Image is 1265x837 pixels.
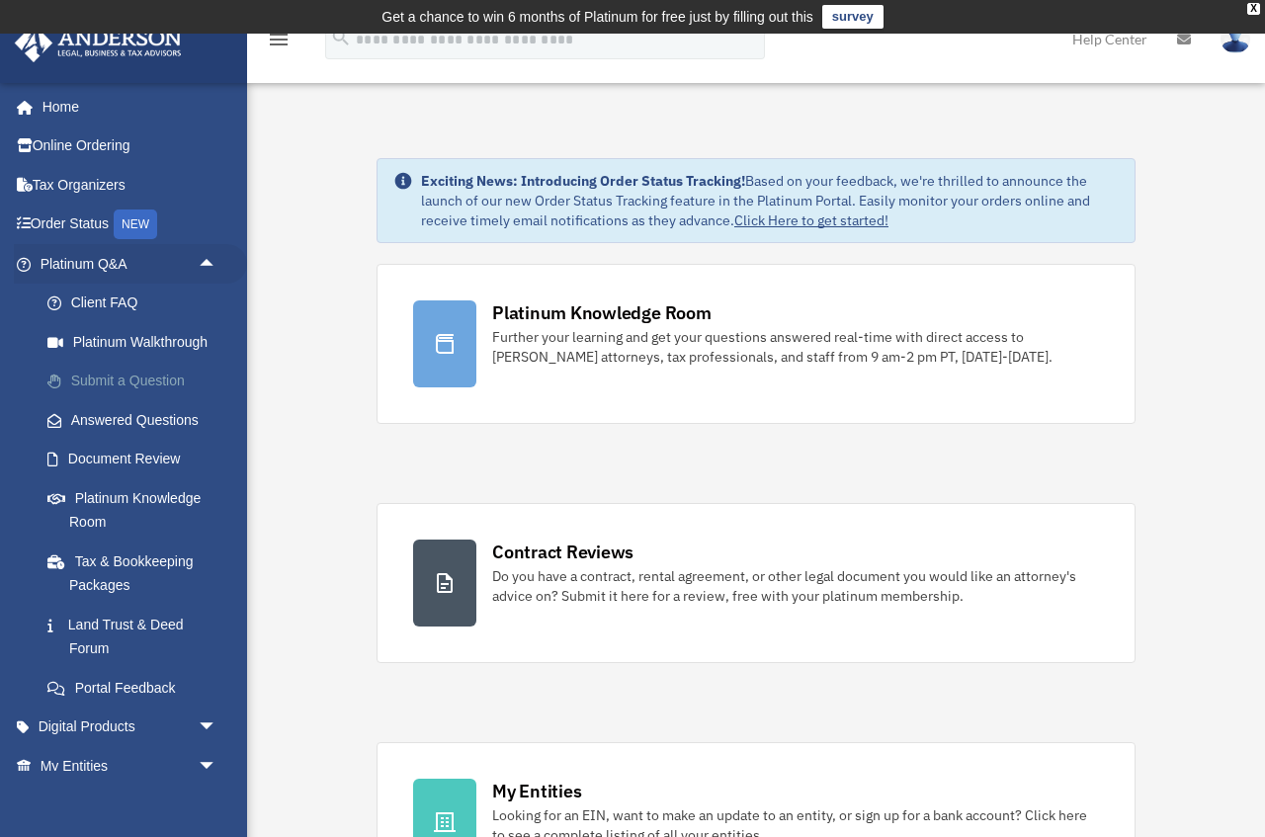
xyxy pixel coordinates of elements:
div: Do you have a contract, rental agreement, or other legal document you would like an attorney's ad... [492,566,1099,606]
a: Click Here to get started! [734,211,888,229]
a: Home [14,87,237,126]
div: Platinum Knowledge Room [492,300,712,325]
a: menu [267,35,291,51]
div: My Entities [492,779,581,803]
i: menu [267,28,291,51]
strong: Exciting News: Introducing Order Status Tracking! [421,172,745,190]
a: Platinum Knowledge Room Further your learning and get your questions answered real-time with dire... [377,264,1136,424]
span: arrow_drop_up [198,244,237,285]
a: Platinum Knowledge Room [28,478,247,542]
a: Client FAQ [28,284,247,323]
a: Portal Feedback [28,668,247,708]
div: close [1247,3,1260,15]
img: Anderson Advisors Platinum Portal [9,24,188,62]
a: Order StatusNEW [14,205,247,245]
span: arrow_drop_down [198,708,237,748]
span: arrow_drop_down [198,746,237,787]
div: NEW [114,209,157,239]
a: Tax & Bookkeeping Packages [28,542,247,605]
i: search [330,27,352,48]
a: Digital Productsarrow_drop_down [14,708,247,747]
a: Online Ordering [14,126,247,166]
a: Document Review [28,440,247,479]
a: Contract Reviews Do you have a contract, rental agreement, or other legal document you would like... [377,503,1136,663]
div: Further your learning and get your questions answered real-time with direct access to [PERSON_NAM... [492,327,1099,367]
a: Land Trust & Deed Forum [28,605,247,668]
a: Tax Organizers [14,165,247,205]
a: Answered Questions [28,400,247,440]
div: Based on your feedback, we're thrilled to announce the launch of our new Order Status Tracking fe... [421,171,1119,230]
img: User Pic [1221,25,1250,53]
a: Platinum Walkthrough [28,322,247,362]
div: Get a chance to win 6 months of Platinum for free just by filling out this [381,5,813,29]
a: My Entitiesarrow_drop_down [14,746,247,786]
a: Platinum Q&Aarrow_drop_up [14,244,247,284]
div: Contract Reviews [492,540,633,564]
a: survey [822,5,884,29]
a: Submit a Question [28,362,247,401]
